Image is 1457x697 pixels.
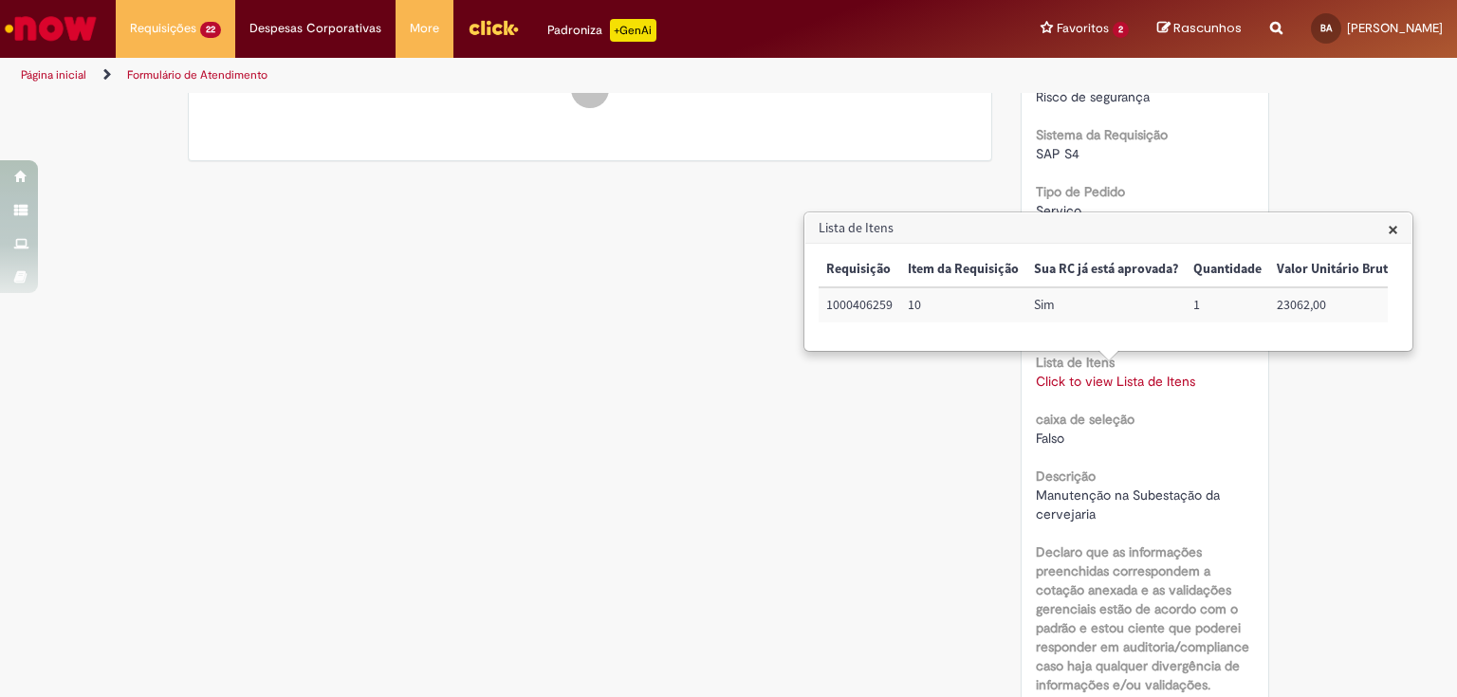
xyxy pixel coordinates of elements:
[1036,486,1224,523] span: Manutenção na Subestação da cervejaria
[1057,19,1109,38] span: Favoritos
[1026,287,1186,322] td: Sua RC já está aprovada?: Sim
[1036,145,1079,162] span: SAP S4
[1269,252,1403,287] th: Valor Unitário Bruto
[1036,543,1249,693] b: Declaro que as informações preenchidas correspondem a cotação anexada e as validações gerenciais ...
[547,19,656,42] div: Padroniza
[130,19,196,38] span: Requisições
[1269,287,1403,322] td: Valor Unitário Bruto: 23062,00
[1186,252,1269,287] th: Quantidade
[1113,22,1129,38] span: 2
[1347,20,1443,36] span: [PERSON_NAME]
[900,252,1026,287] th: Item da Requisição
[610,19,656,42] p: +GenAi
[1036,126,1168,143] b: Sistema da Requisição
[805,213,1411,244] h3: Lista de Itens
[1036,354,1115,371] b: Lista de Itens
[468,13,519,42] img: click_logo_yellow_360x200.png
[127,67,267,83] a: Formulário de Atendimento
[1186,287,1269,322] td: Quantidade: 1
[1173,19,1242,37] span: Rascunhos
[803,211,1413,352] div: Lista de Itens
[200,22,221,38] span: 22
[1036,183,1125,200] b: Tipo de Pedido
[819,252,900,287] th: Requisição
[2,9,100,47] img: ServiceNow
[1036,411,1134,428] b: caixa de seleção
[1036,430,1064,447] span: Falso
[1157,20,1242,38] a: Rascunhos
[1036,202,1081,219] span: Serviço
[900,287,1026,322] td: Item da Requisição: 10
[1036,468,1096,485] b: Descrição
[21,67,86,83] a: Página inicial
[14,58,957,93] ul: Trilhas de página
[249,19,381,38] span: Despesas Corporativas
[1320,22,1332,34] span: BA
[1388,219,1398,239] button: Close
[1036,88,1150,105] span: Risco de segurança
[1026,252,1186,287] th: Sua RC já está aprovada?
[410,19,439,38] span: More
[819,287,900,322] td: Requisição: 1000406259
[1036,373,1195,390] a: Click to view Lista de Itens
[1388,216,1398,242] span: ×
